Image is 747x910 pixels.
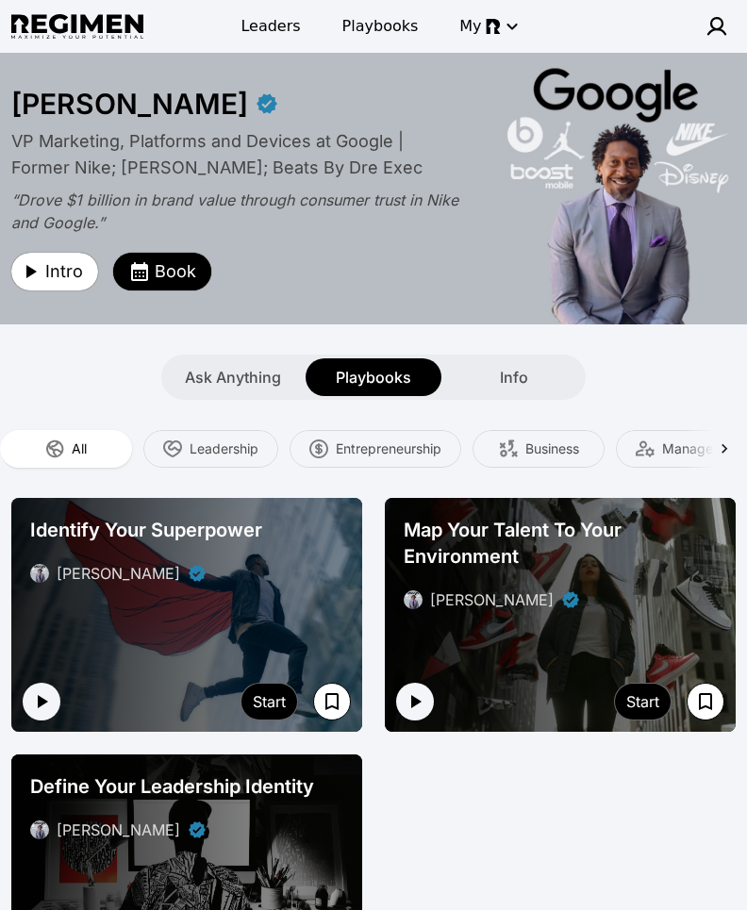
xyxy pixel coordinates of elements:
[165,358,301,396] button: Ask Anything
[430,588,554,611] div: [PERSON_NAME]
[30,517,262,543] span: Identify Your Superpower
[253,690,286,713] div: Start
[331,9,430,43] a: Playbooks
[30,773,314,800] span: Define Your Leadership Identity
[561,590,580,609] div: Verified partner - Daryl Butler
[336,366,411,389] span: Playbooks
[313,683,351,720] button: Save
[229,9,311,43] a: Leaders
[11,128,462,181] div: VP Marketing, Platforms and Devices at Google | Former Nike; [PERSON_NAME]; Beats By Dre Exec
[404,517,717,570] span: Map Your Talent To Your Environment
[30,820,49,839] img: avatar of Daryl Butler
[342,15,419,38] span: Playbooks
[11,189,462,234] div: “Drove $1 billion in brand value through consumer trust in Nike and Google.”
[614,683,672,720] button: Start
[11,87,248,121] div: [PERSON_NAME]
[143,430,278,468] button: Leadership
[241,683,298,720] button: Start
[241,15,300,38] span: Leaders
[448,9,526,43] button: My
[11,253,98,290] button: Intro
[636,439,655,458] img: Management
[45,258,83,285] span: Intro
[446,358,582,396] button: Info
[662,439,744,458] span: Management
[113,253,211,290] button: Book
[57,819,180,841] div: [PERSON_NAME]
[626,690,659,713] div: Start
[309,439,328,458] img: Entrepreneurship
[57,562,180,585] div: [PERSON_NAME]
[11,14,143,40] img: Regimen logo
[188,564,207,583] div: Verified partner - Daryl Butler
[190,439,258,458] span: Leadership
[45,439,64,458] img: All
[500,366,528,389] span: Info
[473,430,605,468] button: Business
[499,439,518,458] img: Business
[23,683,60,720] button: Play intro
[155,258,196,285] span: Book
[687,683,724,720] button: Save
[459,15,481,38] span: My
[404,590,423,609] img: avatar of Daryl Butler
[163,439,182,458] img: Leadership
[185,366,281,389] span: Ask Anything
[72,439,87,458] span: All
[256,92,278,115] div: Verified partner - Daryl Butler
[290,430,461,468] button: Entrepreneurship
[336,439,441,458] span: Entrepreneurship
[705,15,728,38] img: user icon
[396,683,434,720] button: Play intro
[525,439,579,458] span: Business
[306,358,441,396] button: Playbooks
[188,820,207,839] div: Verified partner - Daryl Butler
[30,564,49,583] img: avatar of Daryl Butler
